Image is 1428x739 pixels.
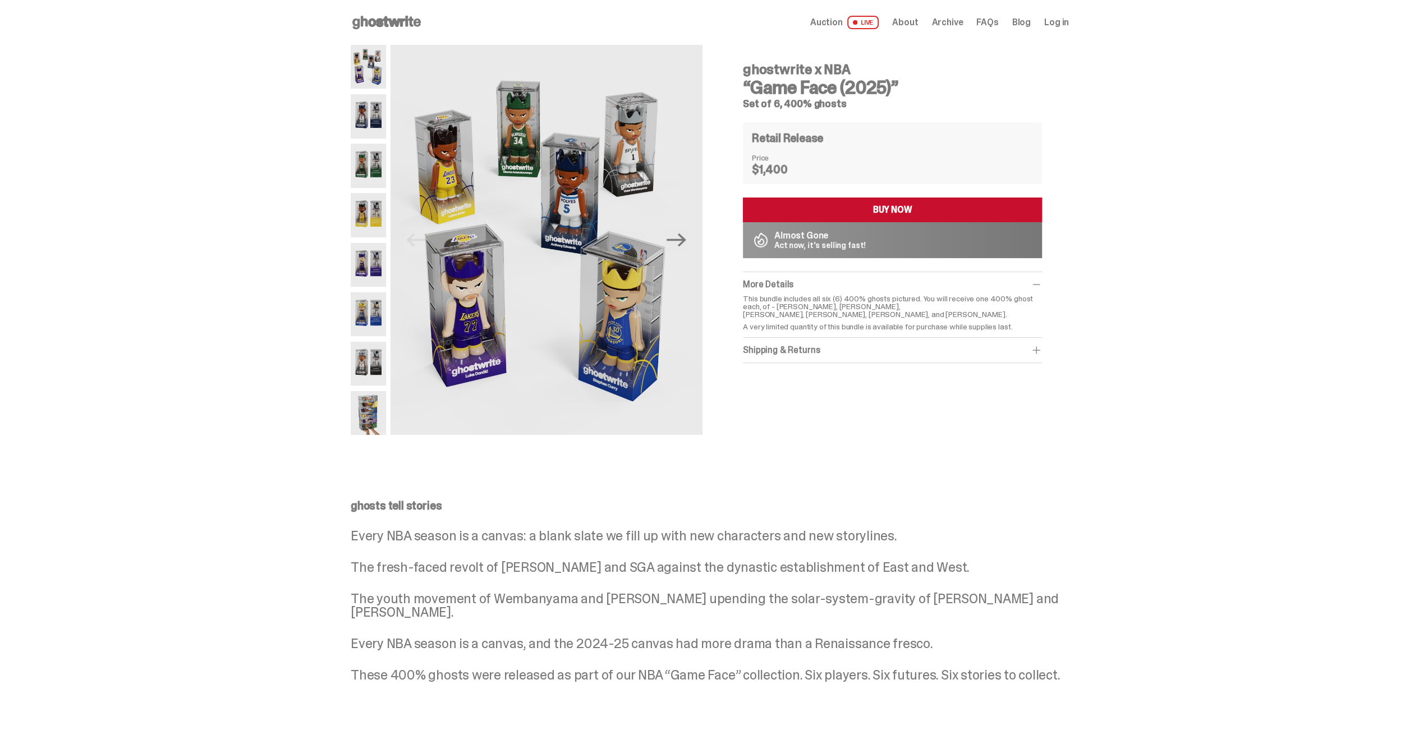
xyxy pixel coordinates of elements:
div: Shipping & Returns [743,345,1042,356]
img: NBA-400-HG-Scale.png [351,391,386,435]
p: Every NBA season is a canvas, and the 2024-25 canvas had more drama than a Renaissance fresco. [351,637,1069,650]
p: This bundle includes all six (6) 400% ghosts pictured. You will receive one 400% ghost each, of -... [743,295,1042,318]
p: The fresh-faced revolt of [PERSON_NAME] and SGA against the dynastic establishment of East and West. [351,561,1069,574]
img: NBA-400-HG-Main.png [351,45,386,89]
p: A very limited quantity of this bundle is available for purchase while supplies last. [743,323,1042,331]
dd: $1,400 [752,164,808,175]
img: NBA-400-HG-Wemby.png [351,342,386,385]
dt: Price [752,154,808,162]
h3: “Game Face (2025)” [743,79,1042,97]
a: FAQs [976,18,998,27]
h4: Retail Release [752,132,823,144]
p: Act now, it's selling fast! [774,241,866,249]
img: NBA-400-HG-Luka.png [351,243,386,287]
img: NBA-400-HG-Giannis.png [351,144,386,187]
img: NBA-400-HG-Main.png [391,45,702,435]
img: NBA-400-HG%20Bron.png [351,193,386,237]
p: These 400% ghosts were released as part of our NBA “Game Face” collection. Six players. Six futur... [351,668,1069,682]
h4: ghostwrite x NBA [743,63,1042,76]
a: Archive [931,18,963,27]
a: Blog [1012,18,1031,27]
img: NBA-400-HG-Ant.png [351,94,386,138]
p: The youth movement of Wembanyama and [PERSON_NAME] upending the solar-system-gravity of [PERSON_N... [351,592,1069,619]
img: NBA-400-HG-Steph.png [351,292,386,336]
p: Almost Gone [774,231,866,240]
button: BUY NOW [743,198,1042,222]
a: Auction LIVE [810,16,879,29]
h5: Set of 6, 400% ghosts [743,99,1042,109]
a: About [892,18,918,27]
span: Auction [810,18,843,27]
p: Every NBA season is a canvas: a blank slate we fill up with new characters and new storylines. [351,529,1069,543]
a: Log in [1044,18,1069,27]
span: More Details [743,278,793,290]
div: BUY NOW [873,205,912,214]
p: ghosts tell stories [351,500,1069,511]
button: Next [664,228,689,253]
span: LIVE [847,16,879,29]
